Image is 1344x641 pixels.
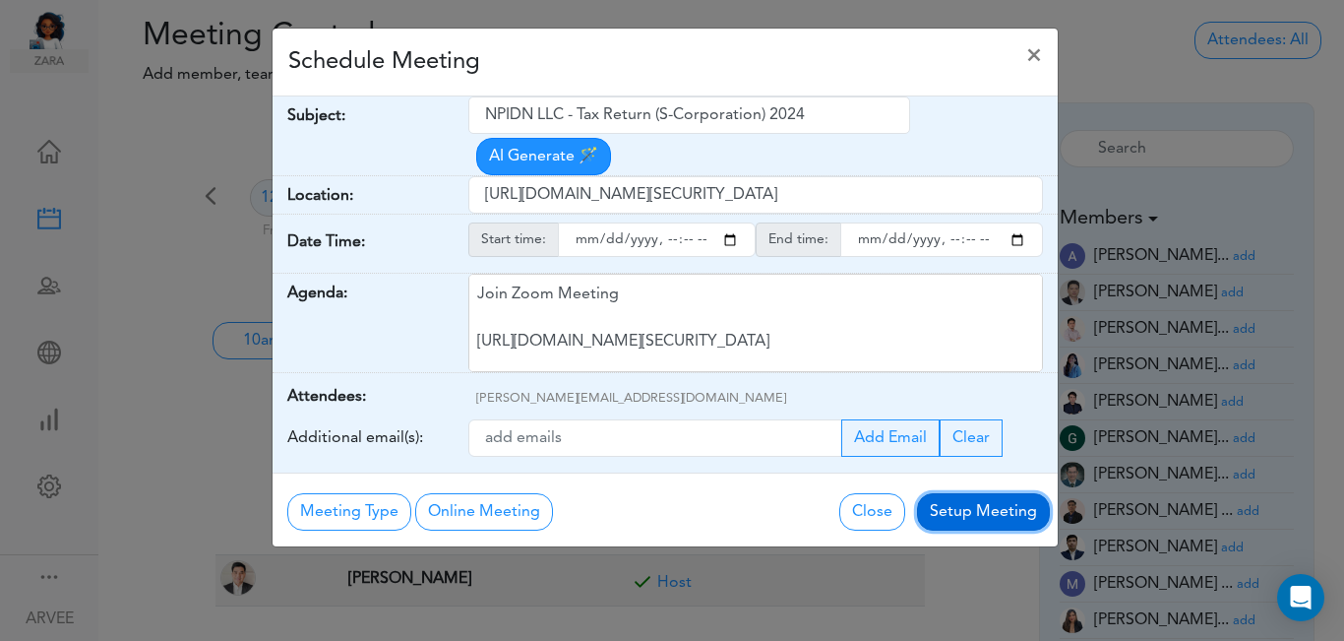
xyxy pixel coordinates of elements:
h4: Schedule Meeting [288,44,480,80]
button: Clear [940,419,1003,457]
button: Close [839,493,905,531]
span: End time: [756,223,841,257]
strong: Location: [287,188,353,204]
div: Open Intercom Messenger [1277,574,1324,621]
strong: Agenda: [287,286,347,301]
span: [PERSON_NAME][EMAIL_ADDRESS][DOMAIN_NAME] [476,392,786,405]
input: endtime [840,223,1043,257]
button: Setup Meeting [917,493,1050,531]
strong: Attendees: [287,389,366,405]
span: × [1026,44,1042,68]
button: Close [1010,29,1058,84]
strong: Subject: [287,108,345,124]
span: Start time: [468,223,559,257]
label: Additional email(s): [287,419,423,457]
input: starttime [558,223,756,257]
button: Meeting Type [287,493,411,531]
strong: Date Time: [287,234,365,250]
input: Recipient's email [468,419,842,457]
button: Online Meeting [415,493,553,531]
div: Join Zoom Meeting [URL][DOMAIN_NAME][SECURITY_DATA] Meeting ID: 9174257685 Passcode: 766314 [468,274,1043,372]
button: AI Generate 🪄 [476,138,611,175]
button: Add Email [841,419,940,457]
